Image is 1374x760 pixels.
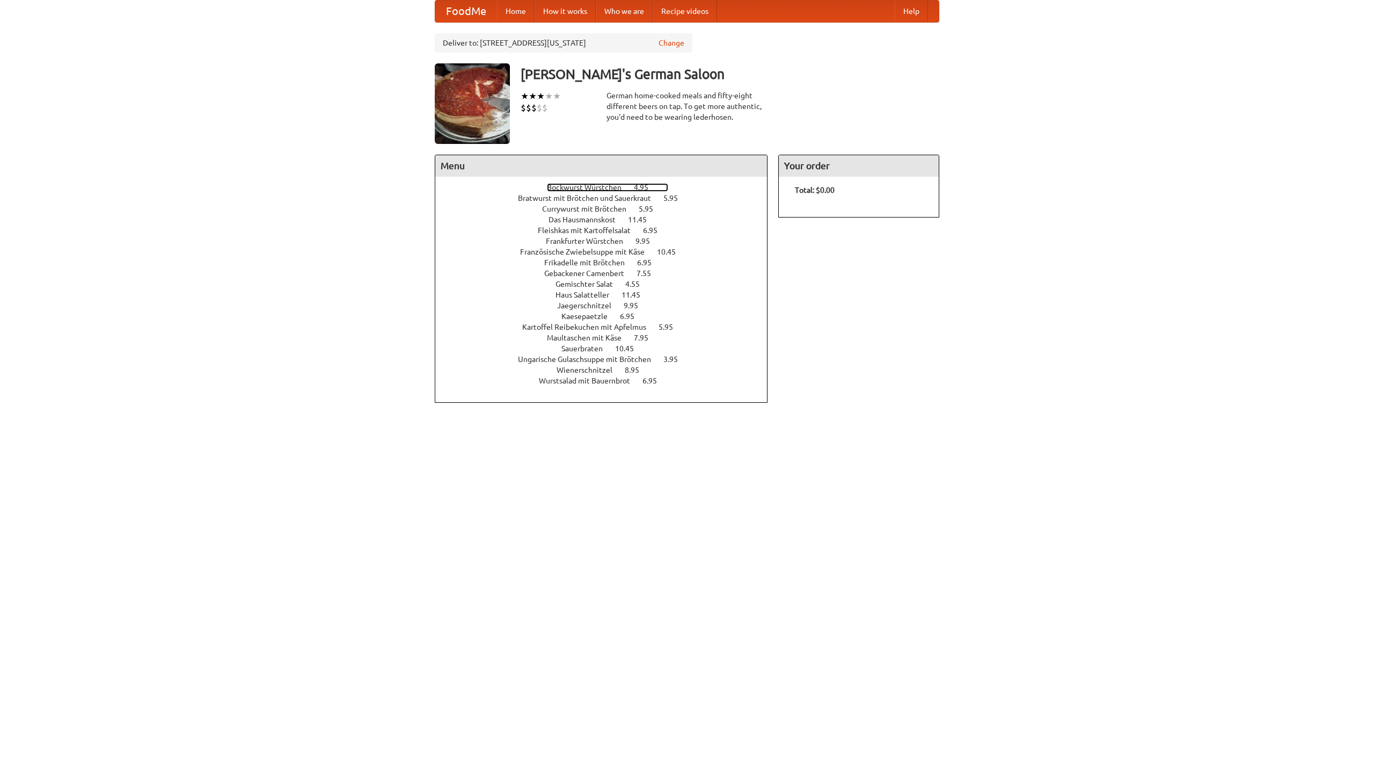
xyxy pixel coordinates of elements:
[557,301,622,310] span: Jaegerschnitzel
[542,205,637,213] span: Currywurst mit Brötchen
[561,344,654,353] a: Sauerbraten 10.45
[615,344,645,353] span: 10.45
[435,63,510,144] img: angular.jpg
[542,102,547,114] li: $
[653,1,717,22] a: Recipe videos
[547,334,632,342] span: Maultaschen mit Käse
[545,90,553,102] li: ★
[556,280,624,288] span: Gemischter Salat
[561,344,613,353] span: Sauerbraten
[556,291,660,299] a: Haus Salatteller 11.45
[657,248,686,256] span: 10.45
[557,366,659,374] a: Wienerschnitzel 8.95
[539,377,641,385] span: Wurstsalad mit Bauernbrot
[522,323,693,331] a: Kartoffel Reibekuchen mit Apfelmus 5.95
[537,90,545,102] li: ★
[622,291,651,299] span: 11.45
[538,226,641,235] span: Fleishkas mit Kartoffelsalat
[435,1,497,22] a: FoodMe
[497,1,535,22] a: Home
[642,377,668,385] span: 6.95
[531,102,537,114] li: $
[521,63,939,85] h3: [PERSON_NAME]'s German Saloon
[561,312,654,321] a: Kaesepaetzle 6.95
[537,102,542,114] li: $
[620,312,645,321] span: 6.95
[625,366,650,374] span: 8.95
[557,366,623,374] span: Wienerschnitzel
[547,183,668,192] a: Bockwurst Würstchen 4.95
[544,269,635,278] span: Gebackener Camenbert
[542,205,673,213] a: Currywurst mit Brötchen 5.95
[637,269,662,278] span: 7.55
[635,237,661,245] span: 9.95
[628,215,657,224] span: 11.45
[546,237,670,245] a: Frankfurter Würstchen 9.95
[795,186,835,194] b: Total: $0.00
[779,155,939,177] h4: Your order
[538,226,677,235] a: Fleishkas mit Kartoffelsalat 6.95
[634,183,659,192] span: 4.95
[526,102,531,114] li: $
[520,248,655,256] span: Französische Zwiebelsuppe mit Käse
[435,33,692,53] div: Deliver to: [STREET_ADDRESS][US_STATE]
[544,258,635,267] span: Frikadelle mit Brötchen
[522,323,657,331] span: Kartoffel Reibekuchen mit Apfelmus
[663,194,689,202] span: 5.95
[544,269,671,278] a: Gebackener Camenbert 7.55
[547,334,668,342] a: Maultaschen mit Käse 7.95
[435,155,767,177] h4: Menu
[643,226,668,235] span: 6.95
[518,194,698,202] a: Bratwurst mit Brötchen und Sauerkraut 5.95
[549,215,667,224] a: Das Hausmannskost 11.45
[634,334,659,342] span: 7.95
[535,1,596,22] a: How it works
[553,90,561,102] li: ★
[561,312,618,321] span: Kaesepaetzle
[521,90,529,102] li: ★
[895,1,928,22] a: Help
[518,355,662,364] span: Ungarische Gulaschsuppe mit Brötchen
[539,377,677,385] a: Wurstsalad mit Bauernbrot 6.95
[529,90,537,102] li: ★
[556,280,660,288] a: Gemischter Salat 4.55
[556,291,620,299] span: Haus Salatteller
[637,258,662,267] span: 6.95
[557,301,658,310] a: Jaegerschnitzel 9.95
[606,90,768,122] div: German home-cooked meals and fifty-eight different beers on tap. To get more authentic, you'd nee...
[625,280,651,288] span: 4.55
[659,323,684,331] span: 5.95
[639,205,664,213] span: 5.95
[549,215,626,224] span: Das Hausmannskost
[521,102,526,114] li: $
[544,258,671,267] a: Frikadelle mit Brötchen 6.95
[518,194,662,202] span: Bratwurst mit Brötchen und Sauerkraut
[659,38,684,48] a: Change
[520,248,696,256] a: Französische Zwiebelsuppe mit Käse 10.45
[518,355,698,364] a: Ungarische Gulaschsuppe mit Brötchen 3.95
[546,237,634,245] span: Frankfurter Würstchen
[624,301,649,310] span: 9.95
[663,355,689,364] span: 3.95
[596,1,653,22] a: Who we are
[547,183,632,192] span: Bockwurst Würstchen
